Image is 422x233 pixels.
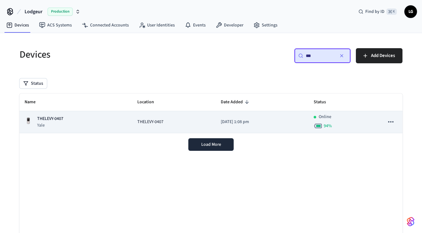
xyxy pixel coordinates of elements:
[221,97,251,107] span: Date Added
[188,138,234,151] button: Load More
[353,6,402,17] div: Find by ID⌘ K
[324,123,332,129] span: 94 %
[1,20,34,31] a: Devices
[404,5,417,18] button: LG
[37,122,63,128] p: Yale
[248,20,282,31] a: Settings
[20,78,47,88] button: Status
[48,8,73,16] span: Production
[407,217,414,227] img: SeamLogoGradient.69752ec5.svg
[134,20,180,31] a: User Identities
[365,9,385,15] span: Find by ID
[20,94,402,133] table: sticky table
[201,141,221,148] span: Load More
[356,48,402,63] button: Add Devices
[25,97,44,107] span: Name
[180,20,211,31] a: Events
[25,8,43,15] span: Lodgeur
[405,6,416,17] span: LG
[77,20,134,31] a: Connected Accounts
[371,52,395,60] span: Add Devices
[137,119,163,125] span: THELEVY-0407
[221,119,304,125] p: [DATE] 1:08 pm
[137,97,162,107] span: Location
[20,48,207,61] h5: Devices
[25,117,32,125] img: Yale Assure Touchscreen Wifi Smart Lock, Satin Nickel, Front
[319,114,331,120] p: Online
[386,9,397,15] span: ⌘ K
[37,116,63,122] p: THELEVY-0407
[211,20,248,31] a: Developer
[34,20,77,31] a: ACS Systems
[314,97,334,107] span: Status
